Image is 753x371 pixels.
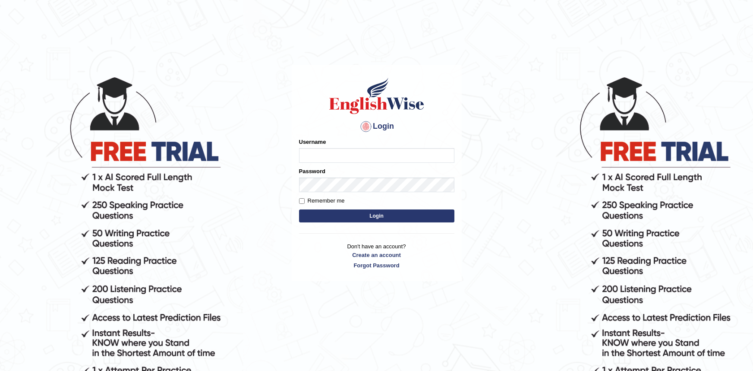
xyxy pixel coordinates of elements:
a: Forgot Password [299,261,454,270]
p: Don't have an account? [299,242,454,269]
label: Password [299,167,325,175]
input: Remember me [299,198,305,204]
label: Remember me [299,197,345,205]
button: Login [299,209,454,222]
a: Create an account [299,251,454,259]
h4: Login [299,120,454,133]
img: Logo of English Wise sign in for intelligent practice with AI [328,76,426,115]
label: Username [299,138,326,146]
